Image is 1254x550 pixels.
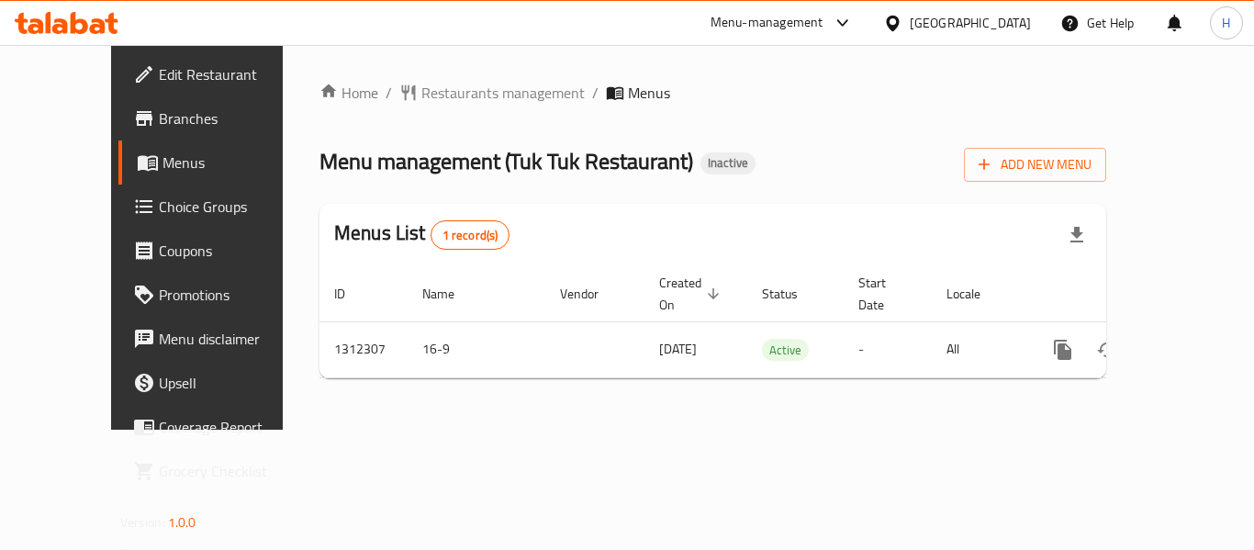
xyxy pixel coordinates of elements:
[700,155,756,171] span: Inactive
[118,361,320,405] a: Upsell
[964,148,1106,182] button: Add New Menu
[399,82,585,104] a: Restaurants management
[1026,266,1232,322] th: Actions
[979,153,1092,176] span: Add New Menu
[118,185,320,229] a: Choice Groups
[319,140,693,182] span: Menu management ( Tuk Tuk Restaurant )
[762,339,809,361] div: Active
[334,219,509,250] h2: Menus List
[932,321,1026,377] td: All
[159,107,306,129] span: Branches
[659,272,725,316] span: Created On
[118,317,320,361] a: Menu disclaimer
[118,405,320,449] a: Coverage Report
[1085,328,1129,372] button: Change Status
[118,273,320,317] a: Promotions
[711,12,823,34] div: Menu-management
[319,82,1106,104] nav: breadcrumb
[408,321,545,377] td: 16-9
[844,321,932,377] td: -
[762,340,809,361] span: Active
[421,82,585,104] span: Restaurants management
[592,82,599,104] li: /
[628,82,670,104] span: Menus
[159,372,306,394] span: Upsell
[118,52,320,96] a: Edit Restaurant
[762,283,822,305] span: Status
[1222,13,1230,33] span: H
[319,321,408,377] td: 1312307
[159,196,306,218] span: Choice Groups
[168,511,196,534] span: 1.0.0
[118,449,320,493] a: Grocery Checklist
[118,96,320,140] a: Branches
[422,283,478,305] span: Name
[159,328,306,350] span: Menu disclaimer
[159,460,306,482] span: Grocery Checklist
[431,220,510,250] div: Total records count
[910,13,1031,33] div: [GEOGRAPHIC_DATA]
[659,337,697,361] span: [DATE]
[118,140,320,185] a: Menus
[858,272,910,316] span: Start Date
[159,240,306,262] span: Coupons
[159,284,306,306] span: Promotions
[700,152,756,174] div: Inactive
[319,266,1232,378] table: enhanced table
[431,227,509,244] span: 1 record(s)
[386,82,392,104] li: /
[560,283,622,305] span: Vendor
[118,229,320,273] a: Coupons
[334,283,369,305] span: ID
[159,63,306,85] span: Edit Restaurant
[1041,328,1085,372] button: more
[946,283,1004,305] span: Locale
[162,152,306,174] span: Menus
[159,416,306,438] span: Coverage Report
[1055,213,1099,257] div: Export file
[319,82,378,104] a: Home
[120,511,165,534] span: Version:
